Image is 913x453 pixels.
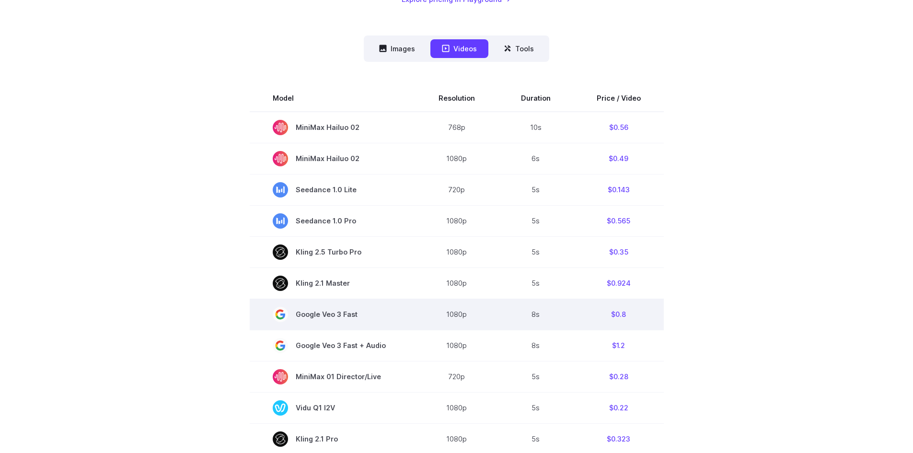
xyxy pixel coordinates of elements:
td: $0.49 [574,143,664,174]
span: Kling 2.1 Pro [273,431,393,447]
td: 1080p [416,205,498,236]
span: Kling 2.1 Master [273,276,393,291]
td: $0.22 [574,392,664,423]
td: $0.56 [574,112,664,143]
td: 6s [498,143,574,174]
td: 5s [498,205,574,236]
td: $0.565 [574,205,664,236]
span: Google Veo 3 Fast + Audio [273,338,393,353]
td: $0.8 [574,299,664,330]
td: $0.28 [574,361,664,392]
td: 768p [416,112,498,143]
td: 8s [498,299,574,330]
span: Seedance 1.0 Pro [273,213,393,229]
td: $0.924 [574,267,664,299]
td: 1080p [416,143,498,174]
td: $0.143 [574,174,664,205]
td: 720p [416,174,498,205]
span: Seedance 1.0 Lite [273,182,393,197]
th: Model [250,85,416,112]
td: 720p [416,361,498,392]
td: 8s [498,330,574,361]
th: Price / Video [574,85,664,112]
span: Vidu Q1 I2V [273,400,393,416]
td: 1080p [416,236,498,267]
span: Google Veo 3 Fast [273,307,393,322]
button: Images [368,39,427,58]
th: Duration [498,85,574,112]
td: 5s [498,267,574,299]
span: Kling 2.5 Turbo Pro [273,244,393,260]
button: Videos [430,39,488,58]
span: MiniMax 01 Director/Live [273,369,393,384]
span: MiniMax Hailuo 02 [273,120,393,135]
td: 1080p [416,267,498,299]
td: 5s [498,236,574,267]
button: Tools [492,39,545,58]
td: 1080p [416,299,498,330]
td: 5s [498,174,574,205]
td: 1080p [416,330,498,361]
th: Resolution [416,85,498,112]
td: 1080p [416,392,498,423]
td: 5s [498,392,574,423]
td: $0.35 [574,236,664,267]
td: 10s [498,112,574,143]
td: $1.2 [574,330,664,361]
td: 5s [498,361,574,392]
span: MiniMax Hailuo 02 [273,151,393,166]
